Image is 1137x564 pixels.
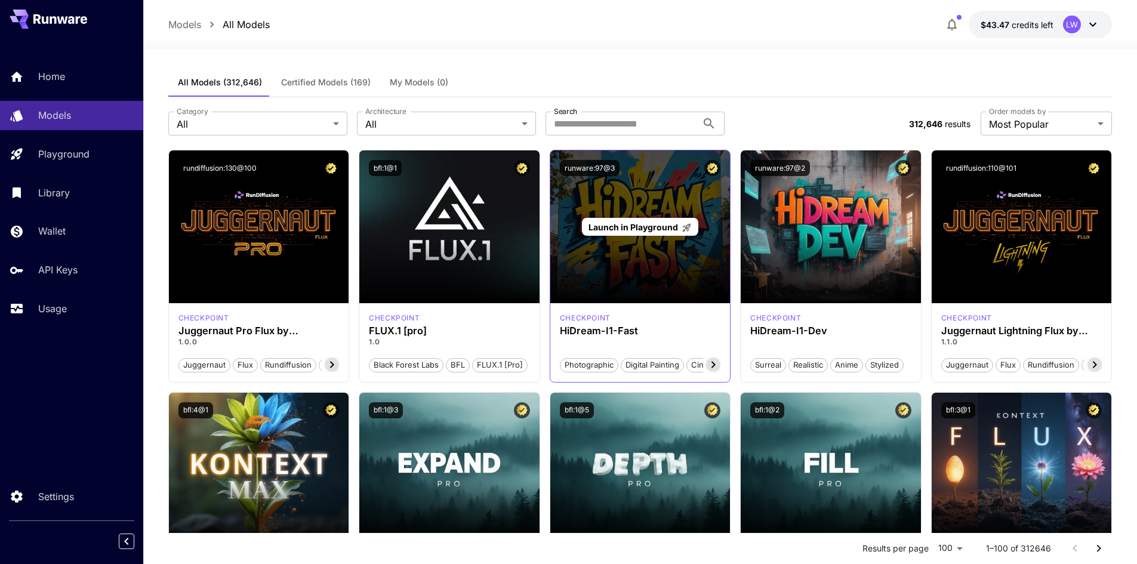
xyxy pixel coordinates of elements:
span: juggernaut [179,359,230,371]
p: Usage [38,301,67,316]
span: Photographic [560,359,618,371]
button: Certified Model – Vetted for best performance and includes a commercial license. [704,160,720,176]
button: Certified Model – Vetted for best performance and includes a commercial license. [1086,402,1102,418]
button: FLUX.1 [pro] [472,357,528,372]
p: 1–100 of 312646 [986,543,1051,554]
label: Architecture [365,106,406,116]
span: BFL [446,359,469,371]
h3: FLUX.1 [pro] [369,325,530,337]
button: runware:97@2 [750,160,810,176]
label: Search [554,106,577,116]
p: 1.1.0 [941,337,1102,347]
span: credits left [1012,20,1053,30]
button: Realistic [788,357,828,372]
button: Certified Model – Vetted for best performance and includes a commercial license. [323,402,339,418]
span: All [365,117,517,131]
button: Black Forest Labs [369,357,443,372]
span: rundiffusion [261,359,316,371]
p: Home [38,69,65,84]
p: Results per page [862,543,929,554]
p: 1.0 [369,337,530,347]
button: rundiffusion:130@100 [178,160,261,176]
button: Certified Model – Vetted for best performance and includes a commercial license. [514,402,530,418]
span: 312,646 [909,119,942,129]
span: Certified Models (169) [281,77,371,88]
p: Library [38,186,70,200]
span: All [177,117,328,131]
p: checkpoint [941,313,992,323]
label: Category [177,106,208,116]
button: Photographic [560,357,618,372]
button: Certified Model – Vetted for best performance and includes a commercial license. [1086,160,1102,176]
div: LW [1063,16,1081,33]
nav: breadcrumb [168,17,270,32]
a: Launch in Playground [582,218,698,236]
button: bfl:1@1 [369,160,402,176]
span: Most Popular [989,117,1093,131]
button: bfl:1@5 [560,402,594,418]
button: Certified Model – Vetted for best performance and includes a commercial license. [895,402,911,418]
span: schnell [1082,359,1117,371]
button: Certified Model – Vetted for best performance and includes a commercial license. [514,160,530,176]
div: FLUX.1 D [178,313,229,323]
button: rundiffusion [260,357,316,372]
div: FLUX.1 D [941,313,992,323]
p: 1.0.0 [178,337,340,347]
p: checkpoint [560,313,611,323]
span: Digital Painting [621,359,683,371]
span: FLUX.1 [pro] [473,359,527,371]
div: Collapse sidebar [128,531,143,552]
button: BFL [446,357,470,372]
span: $43.47 [981,20,1012,30]
span: rundiffusion [1024,359,1079,371]
span: flux [996,359,1020,371]
span: All Models (312,646) [178,77,262,88]
button: schnell [1081,357,1118,372]
div: HiDream Dev [750,313,801,323]
button: rundiffusion [1023,357,1079,372]
button: Cinematic [686,357,732,372]
div: $43.472 [981,19,1053,31]
span: flux [233,359,257,371]
p: Settings [38,489,74,504]
span: My Models (0) [390,77,448,88]
p: Playground [38,147,90,161]
p: All Models [223,17,270,32]
button: runware:97@3 [560,160,620,176]
button: Anime [830,357,863,372]
button: $43.472LW [969,11,1112,38]
span: Cinematic [687,359,732,371]
span: Surreal [751,359,785,371]
h3: Juggernaut Pro Flux by RunDiffusion [178,325,340,337]
span: juggernaut [942,359,993,371]
button: Certified Model – Vetted for best performance and includes a commercial license. [323,160,339,176]
button: juggernaut [941,357,993,372]
h3: HiDream-I1-Fast [560,325,721,337]
button: Stylized [865,357,904,372]
button: Go to next page [1087,537,1111,560]
span: Anime [831,359,862,371]
p: checkpoint [178,313,229,323]
button: Surreal [750,357,786,372]
div: HiDream Fast [560,313,611,323]
button: Digital Painting [621,357,684,372]
p: checkpoint [750,313,801,323]
button: Certified Model – Vetted for best performance and includes a commercial license. [704,402,720,418]
button: pro [319,357,341,372]
button: flux [996,357,1021,372]
button: bfl:4@1 [178,402,213,418]
h3: Juggernaut Lightning Flux by RunDiffusion [941,325,1102,337]
p: Wallet [38,224,66,238]
button: bfl:3@1 [941,402,975,418]
a: Models [168,17,201,32]
p: Models [38,108,71,122]
span: Launch in Playground [588,222,678,232]
div: fluxpro [369,313,420,323]
button: rundiffusion:110@101 [941,160,1021,176]
span: Black Forest Labs [369,359,443,371]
